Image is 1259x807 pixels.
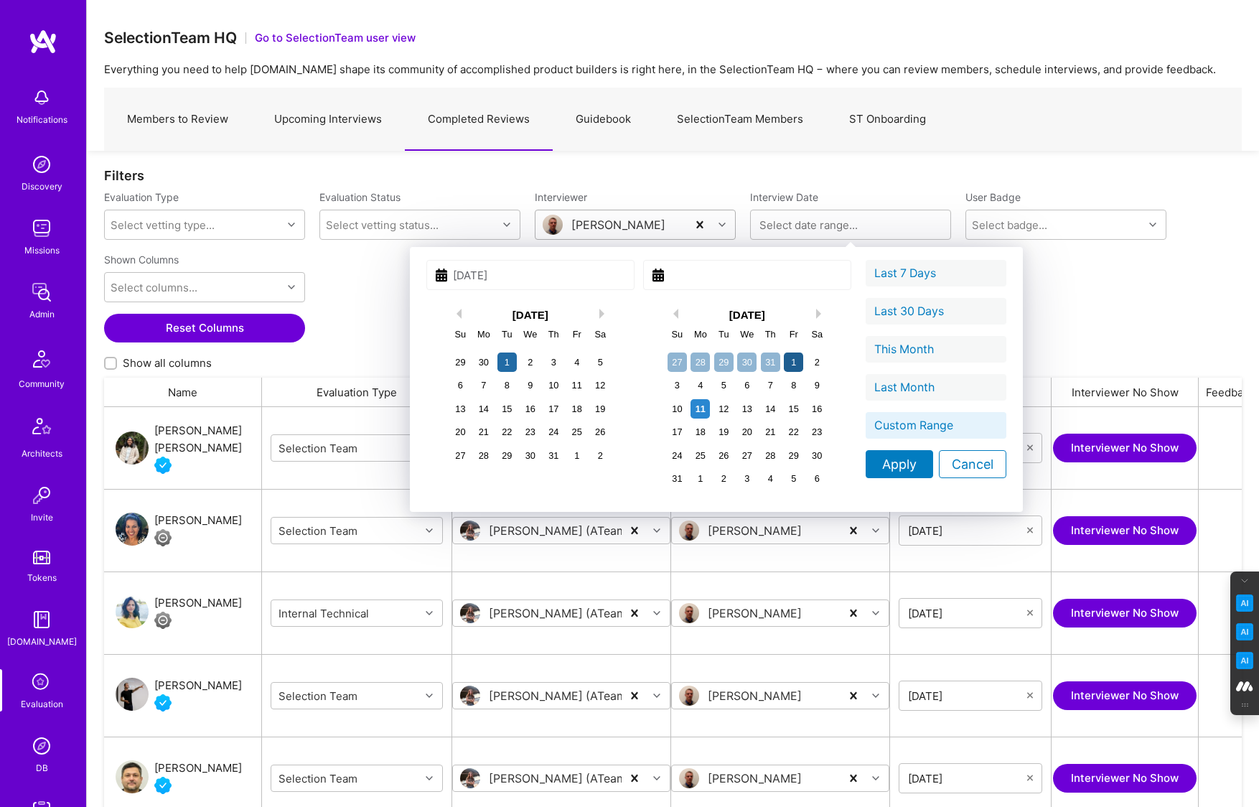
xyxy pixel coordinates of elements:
div: Choose Wednesday, August 13th, 2025 [737,399,757,419]
label: Interviewer [535,190,736,204]
div: Sa [808,325,827,344]
label: Evaluation Type [104,190,179,204]
div: Choose Monday, June 30th, 2025 [474,353,493,372]
i: icon Chevron [426,775,433,782]
img: User Avatar [679,686,699,706]
div: Sa [591,325,610,344]
div: Select vetting status... [326,218,439,233]
div: Choose Friday, July 4th, 2025 [567,353,586,372]
img: Community [24,342,59,376]
button: Previous Month [668,309,678,319]
img: Limited Access [154,612,172,629]
div: Architects [22,446,62,461]
div: Choose Sunday, July 6th, 2025 [451,375,470,395]
div: Notifications [17,112,67,127]
div: Evaluation Type [262,378,452,406]
img: Architects [24,411,59,446]
div: Choose Friday, August 8th, 2025 [784,375,803,395]
div: Admin [29,307,55,322]
div: Choose Thursday, July 31st, 2025 [761,353,780,372]
i: icon Chevron [503,221,510,228]
div: Choose Wednesday, July 30th, 2025 [520,446,540,465]
div: Choose Sunday, June 29th, 2025 [451,353,470,372]
div: Choose Wednesday, July 9th, 2025 [520,375,540,395]
div: Choose Monday, August 4th, 2025 [691,375,710,395]
div: Choose Monday, July 21st, 2025 [474,422,493,442]
h3: SelectionTeam HQ [104,29,237,47]
div: Apply [866,450,933,478]
div: Choose Thursday, August 14th, 2025 [761,399,780,419]
div: [PERSON_NAME] [571,218,665,233]
img: teamwork [27,214,56,243]
a: User Avatar[PERSON_NAME]Limited Access [116,512,242,549]
div: Discovery [22,179,62,194]
button: Go to SelectionTeam user view [255,30,416,45]
div: Choose Friday, August 1st, 2025 [784,353,803,372]
img: User Avatar [460,603,480,623]
span: Show all columns [123,355,212,370]
div: DB [36,760,48,775]
a: Upcoming Interviews [251,88,405,151]
div: Choose Thursday, July 3rd, 2025 [544,353,563,372]
i: icon Chevron [872,775,879,782]
div: Choose Saturday, August 2nd, 2025 [591,446,610,465]
img: Key Point Extractor icon [1236,594,1253,612]
input: Select Date... [908,689,1027,703]
div: [PERSON_NAME] [154,677,242,694]
i: icon Chevron [426,527,433,534]
div: month 2025-07 [449,350,612,467]
div: Last 30 Days [866,298,1006,325]
div: Community [19,376,65,391]
div: Choose Tuesday, July 1st, 2025 [497,353,517,372]
div: Choose Tuesday, July 29th, 2025 [497,446,517,465]
div: Choose Monday, July 28th, 2025 [691,353,710,372]
i: icon Chevron [288,221,295,228]
div: Choose Thursday, September 4th, 2025 [761,469,780,488]
div: Choose Thursday, August 7th, 2025 [761,375,780,395]
input: Select Date... [908,523,1027,538]
div: Invite [31,510,53,525]
button: Interviewer No Show [1053,681,1197,710]
div: Choose Tuesday, September 2nd, 2025 [714,469,734,488]
div: Choose Tuesday, July 15th, 2025 [497,399,517,419]
div: Choose Wednesday, August 6th, 2025 [737,375,757,395]
div: Choose Sunday, August 10th, 2025 [668,399,687,419]
div: [PERSON_NAME] [154,594,242,612]
button: Interviewer No Show [1053,434,1197,462]
div: Last Month [866,374,1006,401]
div: Choose Monday, August 25th, 2025 [691,446,710,465]
div: Choose Sunday, July 27th, 2025 [451,446,470,465]
img: User Avatar [116,595,149,628]
div: Choose Saturday, August 23rd, 2025 [808,422,827,442]
a: User Avatar[PERSON_NAME]Vetted A.Teamer [116,677,242,714]
div: Choose Monday, August 18th, 2025 [691,422,710,442]
img: Invite [27,481,56,510]
img: User Avatar [116,760,149,793]
div: Choose Thursday, July 24th, 2025 [544,422,563,442]
div: Choose Wednesday, September 3rd, 2025 [737,469,757,488]
div: Choose Saturday, July 12th, 2025 [591,375,610,395]
button: Interviewer No Show [1053,516,1197,545]
div: Choose Monday, July 28th, 2025 [474,446,493,465]
a: Members to Review [104,88,251,151]
img: Vetted A.Teamer [154,777,172,794]
i: icon Chevron [872,610,879,617]
input: Select Date... [908,771,1027,785]
div: Choose Thursday, August 28th, 2025 [761,446,780,465]
div: Select vetting type... [111,218,215,233]
div: Choose Sunday, July 13th, 2025 [451,399,470,419]
div: Evaluation [21,696,63,712]
div: Last 7 Days [866,260,1006,286]
button: Interviewer No Show [1053,764,1197,793]
div: Choose Monday, July 14th, 2025 [474,399,493,419]
div: Choose Friday, August 15th, 2025 [784,399,803,419]
div: Choose Sunday, August 31st, 2025 [668,469,687,488]
button: Next Month [599,309,609,319]
img: User Avatar [460,521,480,541]
div: Choose Tuesday, July 8th, 2025 [497,375,517,395]
div: Tokens [27,570,57,585]
a: Completed Reviews [405,88,553,151]
i: icon Chevron [719,221,726,228]
i: icon Chevron [653,610,660,617]
div: Choose Saturday, July 5th, 2025 [591,353,610,372]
